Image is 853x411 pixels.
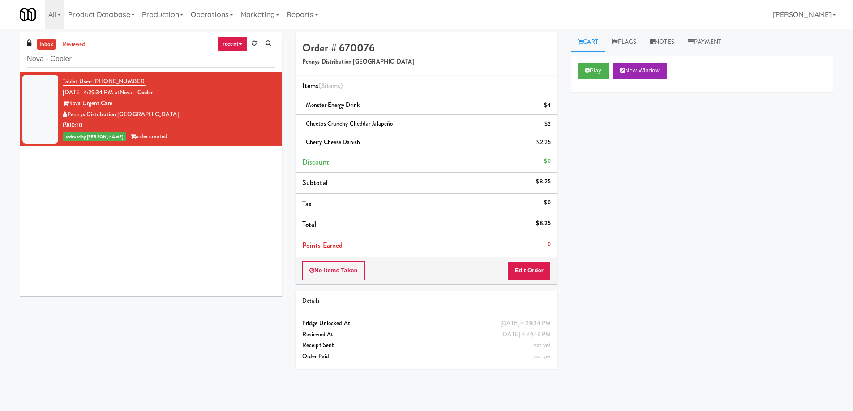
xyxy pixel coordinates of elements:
[501,329,551,340] div: [DATE] 4:49:16 PM
[60,39,88,50] a: reviewed
[605,32,643,52] a: Flags
[63,109,275,120] div: Pennys Distribution [GEOGRAPHIC_DATA]
[306,101,360,109] span: Monster Energy Drink
[613,63,667,79] button: New Window
[536,137,551,148] div: $2.25
[63,120,275,131] div: 00:10
[571,32,605,52] a: Cart
[20,72,282,146] li: Tablet User· [PHONE_NUMBER][DATE] 4:29:34 PM atNova - CoolerNova Urgent CarePennys Distribution [...
[578,63,609,79] button: Play
[302,240,343,250] span: Points Earned
[130,132,167,140] span: order created
[544,100,551,111] div: $4
[120,88,153,97] a: Nova - Cooler
[302,178,328,188] span: Subtotal
[218,37,247,51] a: recent
[302,157,329,167] span: Discount
[318,81,343,91] span: (3 )
[533,352,551,360] span: not yet
[536,218,551,229] div: $8.25
[547,239,551,250] div: 0
[302,81,343,91] span: Items
[90,77,146,85] span: · [PHONE_NUMBER]
[302,329,551,340] div: Reviewed At
[63,88,120,97] span: [DATE] 4:29:34 PM at
[536,176,551,187] div: $8.25
[20,7,36,22] img: Micromart
[306,138,360,146] span: Cherry Cheese Danish
[37,39,56,50] a: inbox
[302,296,551,307] div: Details
[302,199,312,209] span: Tax
[544,119,551,130] div: $2
[63,77,146,86] a: Tablet User· [PHONE_NUMBER]
[302,261,365,280] button: No Items Taken
[302,59,551,65] h5: Pennys Distribution [GEOGRAPHIC_DATA]
[63,98,275,109] div: Nova Urgent Care
[544,197,551,208] div: $0
[306,119,393,128] span: Cheetos Crunchy Cheddar Jalapeño
[27,51,275,68] input: Search vision orders
[533,341,551,349] span: not yet
[681,32,729,52] a: Payment
[643,32,681,52] a: Notes
[507,261,551,280] button: Edit Order
[325,81,341,91] ng-pluralize: items
[544,156,551,167] div: $0
[63,132,126,141] span: reviewed by [PERSON_NAME]
[500,318,551,329] div: [DATE] 4:29:34 PM
[302,318,551,329] div: Fridge Unlocked At
[302,42,551,54] h4: Order # 670076
[302,351,551,362] div: Order Paid
[302,219,317,229] span: Total
[302,340,551,351] div: Receipt Sent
